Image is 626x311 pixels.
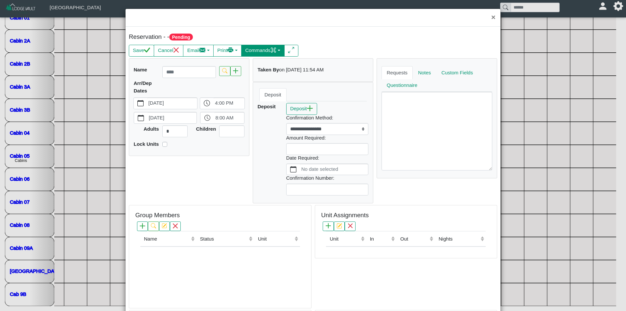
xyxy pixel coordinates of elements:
[134,112,148,123] button: calendar
[134,141,159,147] b: Lock Units
[345,221,356,231] button: x
[321,212,369,219] h5: Unit Assignments
[279,67,324,72] i: on [DATE] 11:54 AM
[330,235,359,243] div: Unit
[486,9,500,26] button: Close
[148,112,197,123] label: [DATE]
[270,47,277,53] svg: command
[199,47,206,53] svg: envelope fill
[413,66,436,79] a: Notes
[286,103,317,115] button: Depositplus
[204,115,211,121] svg: clock
[134,80,152,93] b: Arr/Dep Dates
[370,235,389,243] div: In
[214,112,244,123] label: 8:00 AM
[307,105,313,112] svg: plus
[436,66,478,79] a: Custom Fields
[300,164,368,175] label: No date selected
[170,221,181,231] button: x
[137,221,148,231] button: plus
[326,223,331,228] svg: plus
[382,79,423,92] a: Questionnaire
[334,221,345,231] button: pencil square
[173,47,179,53] svg: x
[258,67,279,72] b: Taken By
[147,98,197,109] label: [DATE]
[259,88,287,101] a: Deposit
[241,45,285,57] button: Commandscommand
[196,126,216,132] b: Children
[284,45,298,57] button: arrows angle expand
[286,155,369,161] h6: Date Required:
[400,235,428,243] div: Out
[219,66,230,76] button: search
[290,166,296,172] svg: calendar
[151,223,156,228] svg: search
[233,68,238,73] svg: plus
[200,98,214,109] button: clock
[134,67,147,72] b: Name
[323,221,334,231] button: plus
[204,100,210,106] svg: clock
[287,164,300,175] button: calendar
[134,98,147,109] button: calendar
[382,66,413,79] a: Requests
[144,47,150,53] svg: check
[222,68,227,73] svg: search
[227,47,234,53] svg: printer fill
[286,135,369,141] h6: Amount Required:
[200,235,247,243] div: Status
[230,66,241,76] button: plus
[138,115,144,121] svg: calendar
[148,221,159,231] button: search
[286,115,369,121] h6: Confirmation Method:
[173,223,178,228] svg: x
[286,175,369,181] h6: Confirmation Number:
[214,98,244,109] label: 4:00 PM
[258,235,293,243] div: Unit
[144,235,189,243] div: Name
[129,45,154,57] button: Savecheck
[258,104,276,109] b: Deposit
[200,112,214,123] button: clock
[336,223,342,228] svg: pencil square
[159,221,170,231] button: pencil square
[135,212,180,219] h5: Group Members
[162,223,167,228] svg: pencil square
[183,45,214,57] button: Emailenvelope fill
[213,45,242,57] button: Printprinter fill
[154,45,183,57] button: Cancelx
[288,47,294,53] svg: arrows angle expand
[144,126,159,132] b: Adults
[129,33,312,41] h5: Reservation - -
[348,223,353,228] svg: x
[140,223,145,228] svg: plus
[137,100,144,106] svg: calendar
[439,235,479,243] div: Nights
